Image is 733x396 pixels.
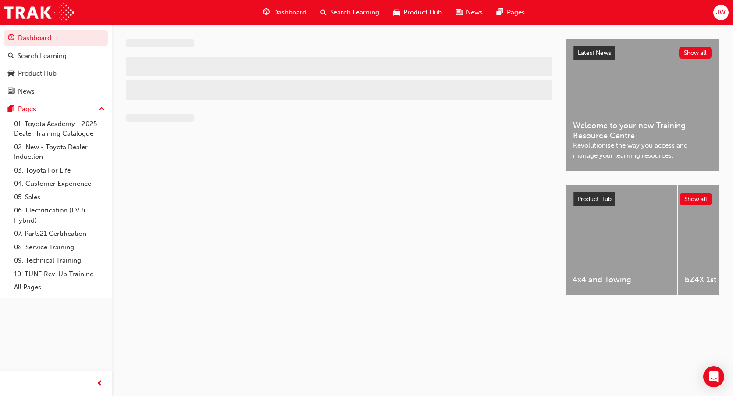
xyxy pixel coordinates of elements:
a: news-iconNews [449,4,490,22]
span: up-icon [99,104,105,115]
span: Dashboard [273,7,306,18]
span: Product Hub [577,195,612,203]
a: 07. Parts21 Certification [11,227,108,241]
a: Latest NewsShow allWelcome to your new Training Resource CentreRevolutionise the way you access a... [566,39,719,171]
span: JW [716,7,726,18]
span: Search Learning [330,7,379,18]
span: Revolutionise the way you access and manage your learning resources. [573,140,712,160]
span: news-icon [8,88,14,96]
span: Welcome to your new Training Resource Centre [573,121,712,140]
div: Pages [18,104,36,114]
button: Pages [4,101,108,117]
span: 4x4 and Towing [573,275,670,285]
a: Product HubShow all [573,192,712,206]
span: car-icon [8,70,14,78]
a: News [4,83,108,100]
div: Product Hub [18,68,57,79]
a: car-iconProduct Hub [386,4,449,22]
span: guage-icon [8,34,14,42]
a: search-iconSearch Learning [313,4,386,22]
img: Trak [4,3,74,22]
a: Dashboard [4,30,108,46]
span: search-icon [320,7,327,18]
a: 03. Toyota For Life [11,164,108,177]
a: 09. Technical Training [11,254,108,267]
a: 02. New - Toyota Dealer Induction [11,140,108,164]
a: Search Learning [4,48,108,64]
div: Open Intercom Messenger [703,366,724,387]
a: pages-iconPages [490,4,532,22]
a: Product Hub [4,65,108,82]
a: 10. TUNE Rev-Up Training [11,267,108,281]
span: Product Hub [403,7,442,18]
a: 04. Customer Experience [11,177,108,191]
span: News [466,7,483,18]
span: guage-icon [263,7,270,18]
button: Show all [679,47,712,59]
div: News [18,86,35,97]
span: pages-icon [8,105,14,113]
span: Latest News [578,49,611,57]
a: guage-iconDashboard [256,4,313,22]
a: 4x4 and Towing [566,185,677,295]
button: DashboardSearch LearningProduct HubNews [4,28,108,101]
div: Search Learning [18,51,67,61]
span: news-icon [456,7,463,18]
button: JW [713,5,729,20]
a: 05. Sales [11,191,108,204]
a: 08. Service Training [11,241,108,254]
span: search-icon [8,52,14,60]
a: 06. Electrification (EV & Hybrid) [11,204,108,227]
span: Pages [507,7,525,18]
a: 01. Toyota Academy - 2025 Dealer Training Catalogue [11,117,108,140]
span: pages-icon [497,7,503,18]
button: Show all [680,193,712,205]
a: Latest NewsShow all [573,46,712,60]
span: car-icon [393,7,400,18]
span: prev-icon [96,378,103,389]
a: All Pages [11,281,108,294]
